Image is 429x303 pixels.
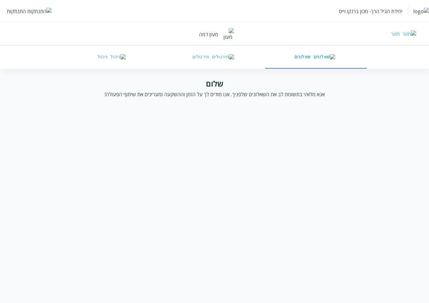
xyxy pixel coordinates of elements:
[339,8,403,15] div: יחידת הגיל הרך- מכון ברנקו וייס
[314,54,335,60] img: שאלונים
[212,54,234,60] img: תירגולים
[164,46,265,69] button: תירגולים
[62,46,164,69] button: ניהול
[7,8,26,15] div: התנתקות
[206,78,223,89] div: שלום
[265,46,367,69] button: שאלונים
[413,8,429,15] img: logo
[27,8,52,15] img: התנתקות
[391,30,400,38] div: חזור
[105,91,325,98] div: אנא מלא/י בתשומת לב את השאלונים שלפניך. אנו מודים לך על הזמן וההשקעה ומעריכים את שיתוף הפעולה!
[402,30,416,38] img: חזור
[110,54,126,60] img: ניהול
